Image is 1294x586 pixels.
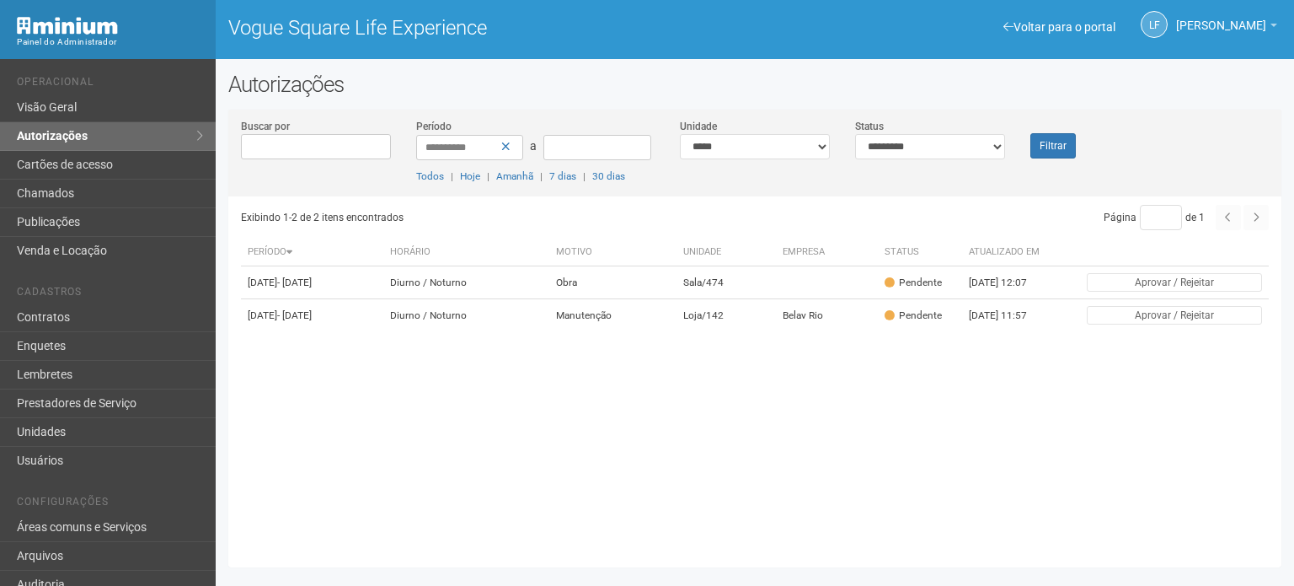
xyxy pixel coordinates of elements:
span: | [487,170,489,182]
h2: Autorizações [228,72,1281,97]
td: Obra [549,266,676,299]
li: Cadastros [17,286,203,304]
a: LF [1141,11,1168,38]
button: Aprovar / Rejeitar [1087,306,1263,325]
div: Painel do Administrador [17,35,203,50]
a: Todos [416,170,444,182]
td: [DATE] 11:57 [962,299,1055,332]
div: Pendente [885,309,942,323]
span: | [540,170,543,182]
button: Filtrar [1030,133,1076,159]
li: Configurações [17,496,203,513]
li: Operacional [17,76,203,94]
span: - [DATE] [277,309,312,321]
span: | [583,170,586,182]
td: [DATE] [241,299,383,332]
span: - [DATE] [277,277,312,288]
a: 30 dias [592,170,625,182]
span: Página de 1 [1104,212,1205,223]
label: Período [416,119,452,134]
th: Período [241,239,383,266]
td: Manutenção [549,299,676,332]
td: Diurno / Noturno [383,299,549,332]
td: Diurno / Noturno [383,266,549,299]
th: Motivo [549,239,676,266]
label: Unidade [680,119,717,134]
span: | [451,170,453,182]
label: Buscar por [241,119,290,134]
div: Exibindo 1-2 de 2 itens encontrados [241,205,750,230]
label: Status [855,119,884,134]
div: Pendente [885,276,942,290]
button: Aprovar / Rejeitar [1087,273,1263,292]
a: Amanhã [496,170,533,182]
td: Sala/474 [676,266,776,299]
a: Hoje [460,170,480,182]
td: Belav Rio [776,299,878,332]
th: Unidade [676,239,776,266]
a: 7 dias [549,170,576,182]
td: [DATE] 12:07 [962,266,1055,299]
th: Status [878,239,962,266]
td: [DATE] [241,266,383,299]
th: Atualizado em [962,239,1055,266]
th: Horário [383,239,549,266]
span: Letícia Florim [1176,3,1266,32]
th: Empresa [776,239,878,266]
td: Loja/142 [676,299,776,332]
img: Minium [17,17,118,35]
h1: Vogue Square Life Experience [228,17,742,39]
a: Voltar para o portal [1003,20,1115,34]
span: a [530,139,537,153]
a: [PERSON_NAME] [1176,21,1277,35]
